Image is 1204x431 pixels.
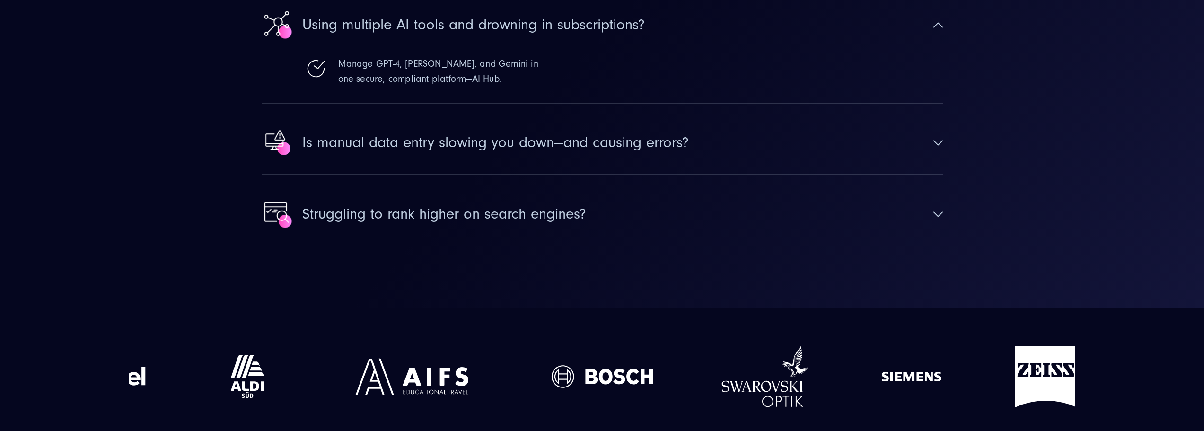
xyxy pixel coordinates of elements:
img: siemens-logo_weiß | AI Solutions SUNZINET [876,346,947,407]
img: Error message on screen | AI Solutions SUNZINET [262,126,294,159]
button: Error message on screen | AI Solutions SUNZINET Is manual data entry slowing you down—and causing... [262,111,943,174]
img: logo_zeiss_weiss | AI Solutions SUNZINET [1015,346,1077,407]
img: logo_Aldi_Sued_white | AI Solutions SUNZINET [222,346,273,407]
img: Various points are connected to a larger, overarching point | AI Solutions SUNZINET [262,9,294,41]
img: swarovski-logo_weiß | AI Solutions SUNZINET [721,346,808,407]
img: Magnifying glass in front of browser window as a sign for SEO | AI Solutions SUNZINET [262,198,294,230]
span: Manage GPT-4, [PERSON_NAME], and Gemini in one secure, compliant platform—AI Hub. [338,59,538,84]
img: logo_AIFS_white | AI Solutions SUNZINET [341,346,483,407]
img: bosch-logo_weiß | AI Solutions SUNZINET [551,346,653,407]
span: Is manual data entry slowing you down—and causing errors? [302,134,689,151]
button: Magnifying glass in front of browser window as a sign for SEO | AI Solutions SUNZINET Struggling ... [262,183,943,246]
span: Struggling to rank higher on search engines? [302,206,586,222]
span: Using multiple AI tools and drowning in subscriptions? [302,17,645,33]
